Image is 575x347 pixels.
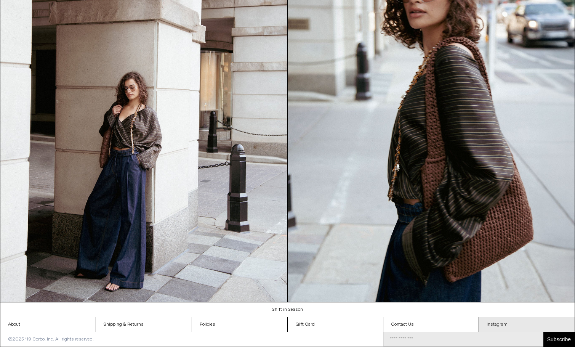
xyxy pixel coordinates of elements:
[479,317,575,332] a: Instagram
[96,317,191,332] a: Shipping & Returns
[0,317,96,332] a: About
[543,332,575,347] button: Subscribe
[288,317,383,332] a: Gift Card
[0,332,101,347] p: ©2025 119 Corbo, Inc. All rights reserved.
[192,317,287,332] a: Policies
[383,332,543,347] input: Email Address
[383,317,479,332] a: Contact Us
[0,302,575,317] a: Shift in Season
